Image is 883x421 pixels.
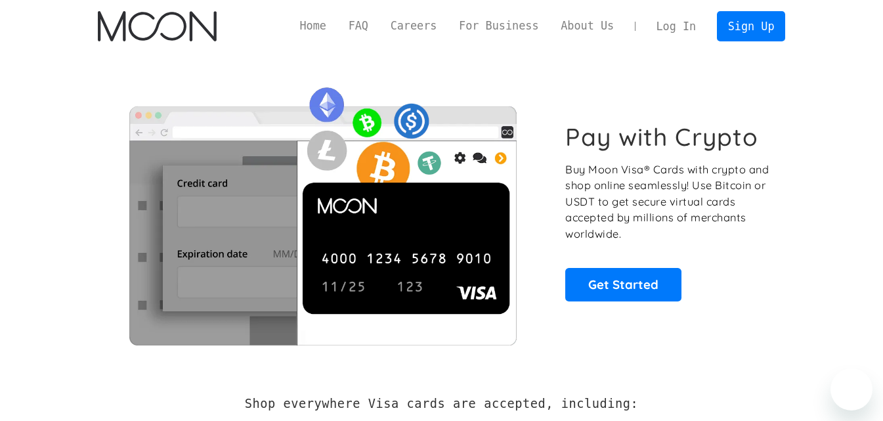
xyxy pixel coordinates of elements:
a: Careers [379,18,448,34]
a: About Us [549,18,625,34]
a: home [98,11,217,41]
iframe: Button to launch messaging window [830,368,872,410]
a: For Business [448,18,549,34]
a: Home [289,18,337,34]
p: Buy Moon Visa® Cards with crypto and shop online seamlessly! Use Bitcoin or USDT to get secure vi... [565,162,771,242]
img: Moon Logo [98,11,217,41]
a: FAQ [337,18,379,34]
img: Moon Cards let you spend your crypto anywhere Visa is accepted. [98,78,548,345]
a: Log In [645,12,707,41]
a: Get Started [565,268,681,301]
h1: Pay with Crypto [565,122,758,152]
h2: Shop everywhere Visa cards are accepted, including: [245,397,638,411]
a: Sign Up [717,11,785,41]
